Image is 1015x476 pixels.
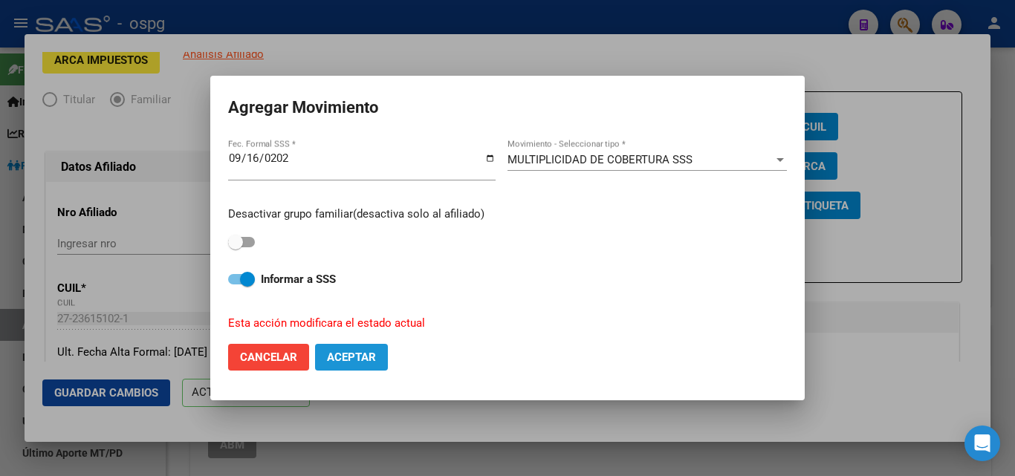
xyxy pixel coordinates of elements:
h2: Agregar Movimiento [228,94,787,122]
button: Aceptar [315,344,388,371]
strong: Informar a SSS [261,273,336,286]
span: MULTIPLICIDAD DE COBERTURA SSS [507,153,693,166]
p: Desactivar grupo familiar(desactiva solo al afiliado) [228,206,787,223]
span: Cancelar [240,351,297,364]
button: Cancelar [228,344,309,371]
p: Esta acción modificara el estado actual [228,315,769,332]
span: Aceptar [327,351,376,364]
div: Open Intercom Messenger [964,426,1000,461]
